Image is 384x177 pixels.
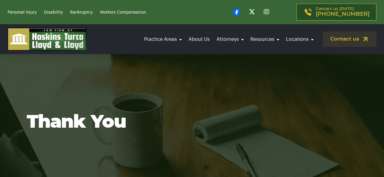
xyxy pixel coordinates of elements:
a: Practice Areas [142,31,184,48]
span: [PHONE_NUMBER] [316,11,369,17]
p: Contact us [DATE] [316,7,369,17]
a: Bankruptcy [70,10,93,15]
a: Contact us [323,31,376,47]
a: Contact us [DATE][PHONE_NUMBER] [297,4,376,21]
a: Workers Compensation [100,10,146,15]
a: About Us [187,31,212,48]
img: logo [8,28,87,51]
a: Locations [284,31,315,48]
a: Personal Injury [8,10,37,15]
a: Attorneys [215,31,246,48]
a: Disability [44,10,63,15]
h1: Thank You [27,112,358,133]
a: Resources [249,31,281,48]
